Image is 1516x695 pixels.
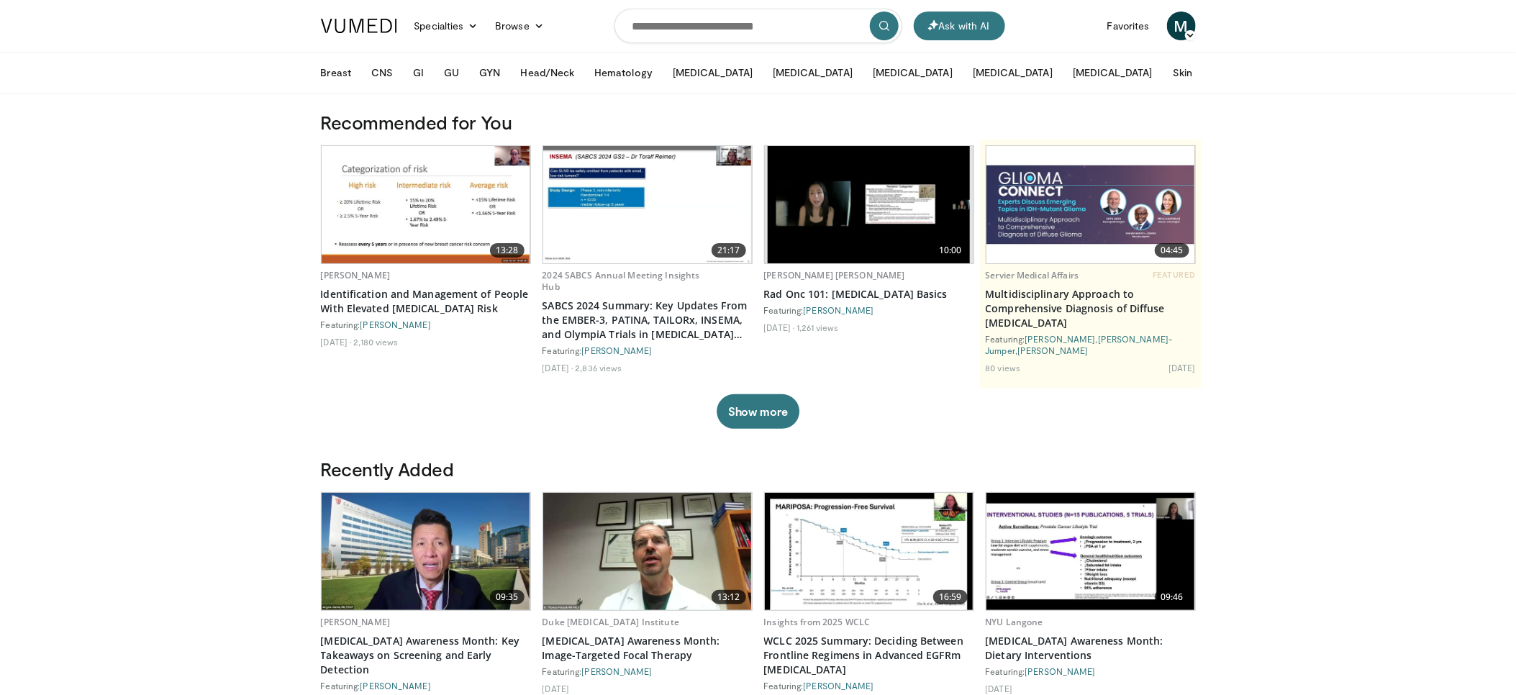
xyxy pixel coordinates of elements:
[986,362,1021,373] li: 80 views
[512,58,584,87] button: Head/Neck
[986,616,1043,628] a: NYU Langone
[543,146,752,263] a: 21:17
[404,58,432,87] button: GI
[490,243,525,258] span: 13:28
[804,681,874,691] a: [PERSON_NAME]
[543,616,679,628] a: Duke [MEDICAL_DATA] Institute
[582,666,653,676] a: [PERSON_NAME]
[321,458,1196,481] h3: Recently Added
[322,493,530,610] a: 09:35
[1168,362,1196,373] li: [DATE]
[360,681,431,691] a: [PERSON_NAME]
[1153,270,1195,280] span: FEATURED
[312,58,360,87] button: Breast
[764,58,861,87] button: [MEDICAL_DATA]
[321,634,531,677] a: [MEDICAL_DATA] Awareness Month: Key Takeaways on Screening and Early Detection
[321,319,531,330] div: Featuring:
[321,680,531,691] div: Featuring:
[543,146,752,263] img: 24788a67-60a2-4554-b753-a3698dbabb20.620x360_q85_upscale.jpg
[543,362,573,373] li: [DATE]
[1064,58,1161,87] button: [MEDICAL_DATA]
[764,616,871,628] a: Insights from 2025 WCLC
[765,493,973,610] img: 484122af-ca0f-45bf-8a96-4944652f2c3a.620x360_q85_upscale.jpg
[543,666,753,677] div: Featuring:
[575,362,622,373] li: 2,836 views
[986,683,1013,694] li: [DATE]
[764,287,974,301] a: Rad Onc 101: [MEDICAL_DATA] Basics
[586,58,661,87] button: Hematology
[764,269,905,281] a: [PERSON_NAME] [PERSON_NAME]
[353,336,398,347] li: 2,180 views
[321,269,391,281] a: [PERSON_NAME]
[1164,58,1201,87] button: Skin
[1155,590,1189,604] span: 09:46
[1025,334,1096,344] a: [PERSON_NAME]
[764,680,974,691] div: Featuring:
[664,58,761,87] button: [MEDICAL_DATA]
[321,111,1196,134] h3: Recommended for You
[321,287,531,316] a: Identification and Management of People With Elevated [MEDICAL_DATA] Risk
[986,146,1195,263] a: 04:45
[764,304,974,316] div: Featuring:
[712,243,746,258] span: 21:17
[322,146,530,263] a: 13:28
[406,12,487,40] a: Specialties
[543,634,753,663] a: [MEDICAL_DATA] Awareness Month: Image-Targeted Focal Therapy
[717,394,799,429] button: Show more
[614,9,902,43] input: Search topics, interventions
[986,146,1195,263] img: a829768d-a6d7-405b-99ca-9dea103c036e.png.620x360_q85_upscale.jpg
[986,334,1173,355] a: [PERSON_NAME]-Jumper
[543,683,570,694] li: [DATE]
[764,634,974,677] a: WCLC 2025 Summary: Deciding Between Frontline Regimens in Advanced EGFRm [MEDICAL_DATA]
[486,12,553,40] a: Browse
[321,19,397,33] img: VuMedi Logo
[986,269,1079,281] a: Servier Medical Affairs
[543,269,700,293] a: 2024 SABCS Annual Meeting Insights Hub
[543,493,752,610] a: 13:12
[933,243,968,258] span: 10:00
[321,616,391,628] a: [PERSON_NAME]
[543,493,752,610] img: 91fd8c7d-f999-4059-b8fe-c7c5b8f760c8.620x360_q85_upscale.jpg
[322,146,530,263] img: f3e414da-7d1c-4e07-9ec1-229507e9276d.620x360_q85_upscale.jpg
[804,305,874,315] a: [PERSON_NAME]
[986,634,1196,663] a: [MEDICAL_DATA] Awareness Month: Dietary Interventions
[1025,666,1096,676] a: [PERSON_NAME]
[768,146,969,263] img: aee802ce-c4cb-403d-b093-d98594b3404c.620x360_q85_upscale.jpg
[986,333,1196,356] div: Featuring: , ,
[543,345,753,356] div: Featuring:
[796,322,838,333] li: 1,261 views
[490,590,525,604] span: 09:35
[363,58,401,87] button: CNS
[914,12,1005,40] button: Ask with AI
[986,666,1196,677] div: Featuring:
[360,319,431,330] a: [PERSON_NAME]
[933,590,968,604] span: 16:59
[765,493,973,610] a: 16:59
[986,493,1195,610] a: 09:46
[712,590,746,604] span: 13:12
[864,58,961,87] button: [MEDICAL_DATA]
[764,322,795,333] li: [DATE]
[964,58,1061,87] button: [MEDICAL_DATA]
[321,336,352,347] li: [DATE]
[1155,243,1189,258] span: 04:45
[1099,12,1158,40] a: Favorites
[582,345,653,355] a: [PERSON_NAME]
[543,299,753,342] a: SABCS 2024 Summary: Key Updates From the EMBER-3, PATINA, TAILORx, INSEMA, and OlympiA Trials in ...
[471,58,509,87] button: GYN
[1017,345,1088,355] a: [PERSON_NAME]
[986,287,1196,330] a: Multidisciplinary Approach to Comprehensive Diagnosis of Diffuse [MEDICAL_DATA]
[1167,12,1196,40] a: M
[322,493,530,610] img: 06145a8c-f90b-49fb-ab9f-3f0d295637a1.620x360_q85_upscale.jpg
[765,146,973,263] a: 10:00
[435,58,468,87] button: GU
[986,493,1195,610] img: 9ae08a33-5877-44db-a13e-87f6a86d7712.620x360_q85_upscale.jpg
